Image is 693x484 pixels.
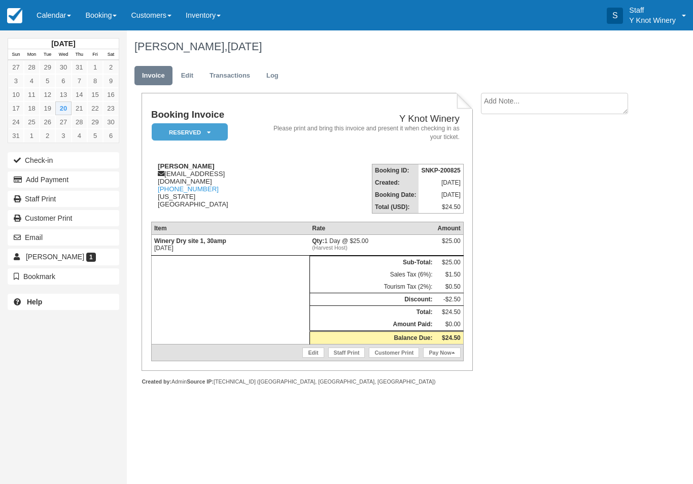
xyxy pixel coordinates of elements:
td: Sales Tax (6%): [309,268,435,281]
a: 30 [103,115,119,129]
td: $24.50 [419,201,463,214]
a: 3 [8,74,24,88]
th: Rate [309,222,435,235]
strong: [DATE] [51,40,75,48]
th: Tue [40,49,55,60]
button: Check-in [8,152,119,168]
a: 2 [40,129,55,143]
a: 15 [87,88,103,101]
th: Mon [24,49,40,60]
a: 27 [55,115,71,129]
strong: [PERSON_NAME] [158,162,215,170]
td: 1 Day @ $25.00 [309,235,435,256]
a: Log [259,66,286,86]
th: Wed [55,49,71,60]
a: 28 [24,60,40,74]
a: 12 [40,88,55,101]
a: 23 [103,101,119,115]
h2: Y Knot Winery [273,114,460,124]
th: Total (USD): [372,201,419,214]
strong: Winery Dry site 1, 30amp [154,237,226,245]
a: [PHONE_NUMBER] [158,185,219,193]
span: [DATE] [227,40,262,53]
a: 1 [24,129,40,143]
a: Customer Print [369,348,419,358]
a: 25 [24,115,40,129]
b: Help [27,298,42,306]
td: [DATE] [419,177,463,189]
div: $25.00 [437,237,460,253]
a: Pay Now [423,348,460,358]
img: checkfront-main-nav-mini-logo.png [7,8,22,23]
div: S [607,8,623,24]
strong: SNKP-200825 [421,167,460,174]
a: Help [8,294,119,310]
td: [DATE] [419,189,463,201]
th: Thu [72,49,87,60]
th: Discount: [309,293,435,306]
button: Add Payment [8,171,119,188]
a: 26 [40,115,55,129]
th: Total: [309,306,435,319]
td: $0.50 [435,281,463,293]
a: 6 [103,129,119,143]
a: 22 [87,101,103,115]
a: Edit [302,348,324,358]
a: 24 [8,115,24,129]
a: Staff Print [328,348,365,358]
a: 16 [103,88,119,101]
a: 31 [8,129,24,143]
a: 8 [87,74,103,88]
em: Reserved [152,123,228,141]
em: (Harvest Host) [312,245,432,251]
a: 28 [72,115,87,129]
a: Customer Print [8,210,119,226]
th: Item [151,222,309,235]
td: $1.50 [435,268,463,281]
strong: $24.50 [442,334,461,341]
span: 1 [86,253,96,262]
a: Staff Print [8,191,119,207]
a: 19 [40,101,55,115]
th: Booking ID: [372,164,419,177]
a: 20 [55,101,71,115]
td: [DATE] [151,235,309,256]
a: Reserved [151,123,224,142]
th: Amount Paid: [309,318,435,331]
div: Admin [TECHNICAL_ID] ([GEOGRAPHIC_DATA], [GEOGRAPHIC_DATA], [GEOGRAPHIC_DATA]) [142,378,473,386]
p: Staff [629,5,676,15]
a: 5 [87,129,103,143]
a: [PERSON_NAME] 1 [8,249,119,265]
th: Booking Date: [372,189,419,201]
a: 2 [103,60,119,74]
button: Bookmark [8,268,119,285]
a: 14 [72,88,87,101]
strong: Source IP: [187,378,214,385]
a: Transactions [202,66,258,86]
a: 9 [103,74,119,88]
th: Created: [372,177,419,189]
th: Sun [8,49,24,60]
th: Sat [103,49,119,60]
a: 31 [72,60,87,74]
a: 21 [72,101,87,115]
a: Invoice [134,66,172,86]
a: 29 [87,115,103,129]
a: 18 [24,101,40,115]
span: [PERSON_NAME] [26,253,84,261]
a: 17 [8,101,24,115]
a: 10 [8,88,24,101]
th: Fri [87,49,103,60]
a: 29 [40,60,55,74]
address: Please print and bring this invoice and present it when checking in as your ticket. [273,124,460,142]
strong: Created by: [142,378,171,385]
td: $0.00 [435,318,463,331]
p: Y Knot Winery [629,15,676,25]
th: Balance Due: [309,331,435,344]
th: Amount [435,222,463,235]
a: 11 [24,88,40,101]
a: 30 [55,60,71,74]
div: [EMAIL_ADDRESS][DOMAIN_NAME] [US_STATE] [GEOGRAPHIC_DATA] [151,162,269,208]
button: Email [8,229,119,246]
th: Sub-Total: [309,256,435,269]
